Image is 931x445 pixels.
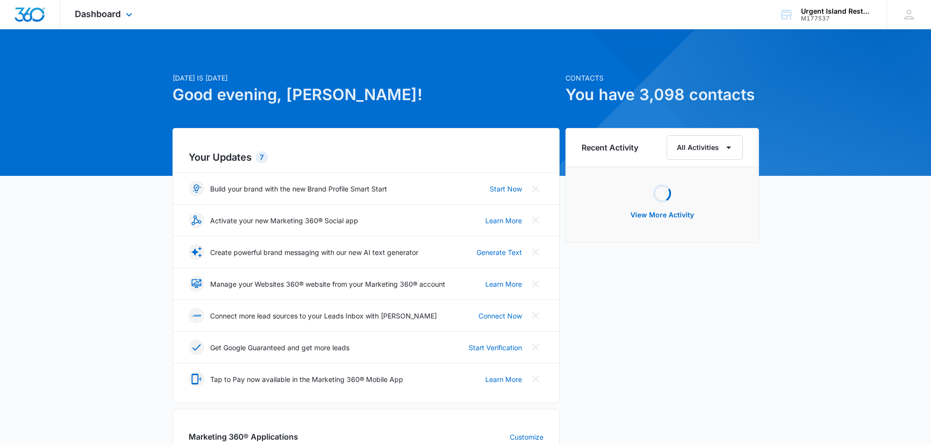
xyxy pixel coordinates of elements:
[565,83,759,106] h1: You have 3,098 contacts
[485,215,522,226] a: Learn More
[528,244,543,260] button: Close
[528,212,543,228] button: Close
[478,311,522,321] a: Connect Now
[256,151,268,163] div: 7
[801,7,872,15] div: account name
[210,342,349,353] p: Get Google Guaranteed and get more leads
[490,184,522,194] a: Start Now
[173,73,560,83] p: [DATE] is [DATE]
[667,135,743,160] button: All Activities
[582,142,638,153] h6: Recent Activity
[528,308,543,323] button: Close
[469,342,522,353] a: Start Verification
[173,83,560,106] h1: Good evening, [PERSON_NAME]!
[528,339,543,355] button: Close
[210,247,418,257] p: Create powerful brand messaging with our new AI text generator
[801,15,872,22] div: account id
[210,184,387,194] p: Build your brand with the new Brand Profile Smart Start
[210,279,445,289] p: Manage your Websites 360® website from your Marketing 360® account
[189,150,543,165] h2: Your Updates
[565,73,759,83] p: Contacts
[621,203,704,227] button: View More Activity
[476,247,522,257] a: Generate Text
[210,215,358,226] p: Activate your new Marketing 360® Social app
[485,279,522,289] a: Learn More
[510,432,543,442] a: Customize
[528,181,543,196] button: Close
[210,311,437,321] p: Connect more lead sources to your Leads Inbox with [PERSON_NAME]
[528,371,543,387] button: Close
[485,374,522,384] a: Learn More
[210,374,403,384] p: Tap to Pay now available in the Marketing 360® Mobile App
[528,276,543,292] button: Close
[189,431,298,443] h2: Marketing 360® Applications
[75,9,121,19] span: Dashboard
